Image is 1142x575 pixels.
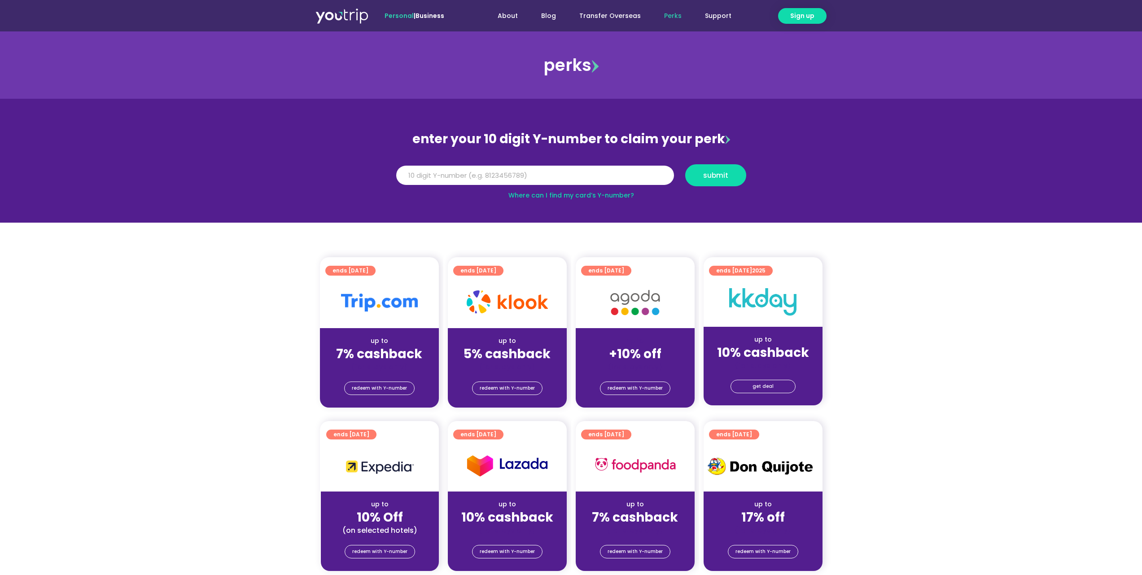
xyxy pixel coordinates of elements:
[357,509,403,526] strong: 10% Off
[472,545,543,558] a: redeem with Y-number
[753,380,774,393] span: get deal
[703,172,728,179] span: submit
[735,545,791,558] span: redeem with Y-number
[652,8,693,24] a: Perks
[731,380,796,393] a: get deal
[396,166,674,185] input: 10 digit Y-number (e.g. 8123456789)
[711,335,815,344] div: up to
[581,430,631,439] a: ends [DATE]
[327,362,432,372] div: (for stays only)
[529,8,568,24] a: Blog
[609,345,661,363] strong: +10% off
[453,266,503,276] a: ends [DATE]
[709,266,773,276] a: ends [DATE]2025
[416,11,444,20] a: Business
[711,500,815,509] div: up to
[716,266,766,276] span: ends [DATE]
[583,500,687,509] div: up to
[588,266,624,276] span: ends [DATE]
[472,382,543,395] a: redeem with Y-number
[588,430,624,439] span: ends [DATE]
[709,430,759,439] a: ends [DATE]
[333,266,368,276] span: ends [DATE]
[508,191,634,200] a: Where can I find my card’s Y-number?
[327,336,432,346] div: up to
[345,545,415,558] a: redeem with Y-number
[581,266,631,276] a: ends [DATE]
[344,382,415,395] a: redeem with Y-number
[460,266,496,276] span: ends [DATE]
[396,164,746,193] form: Y Number
[752,267,766,274] span: 2025
[600,382,670,395] a: redeem with Y-number
[455,526,560,535] div: (for stays only)
[728,545,798,558] a: redeem with Y-number
[480,382,535,395] span: redeem with Y-number
[464,345,551,363] strong: 5% cashback
[741,509,785,526] strong: 17% off
[716,430,752,439] span: ends [DATE]
[385,11,414,20] span: Personal
[328,526,432,535] div: (on selected hotels)
[480,545,535,558] span: redeem with Y-number
[333,430,369,439] span: ends [DATE]
[608,545,663,558] span: redeem with Y-number
[790,11,814,21] span: Sign up
[326,430,376,439] a: ends [DATE]
[685,164,746,186] button: submit
[336,345,422,363] strong: 7% cashback
[693,8,743,24] a: Support
[460,430,496,439] span: ends [DATE]
[453,430,503,439] a: ends [DATE]
[392,127,751,151] div: enter your 10 digit Y-number to claim your perk
[385,11,444,20] span: |
[468,8,743,24] nav: Menu
[627,336,643,345] span: up to
[328,500,432,509] div: up to
[486,8,529,24] a: About
[583,362,687,372] div: (for stays only)
[352,545,407,558] span: redeem with Y-number
[711,361,815,370] div: (for stays only)
[455,362,560,372] div: (for stays only)
[778,8,827,24] a: Sign up
[455,336,560,346] div: up to
[325,266,376,276] a: ends [DATE]
[461,509,553,526] strong: 10% cashback
[600,545,670,558] a: redeem with Y-number
[583,526,687,535] div: (for stays only)
[711,526,815,535] div: (for stays only)
[568,8,652,24] a: Transfer Overseas
[717,344,809,361] strong: 10% cashback
[592,509,678,526] strong: 7% cashback
[455,500,560,509] div: up to
[608,382,663,395] span: redeem with Y-number
[352,382,407,395] span: redeem with Y-number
